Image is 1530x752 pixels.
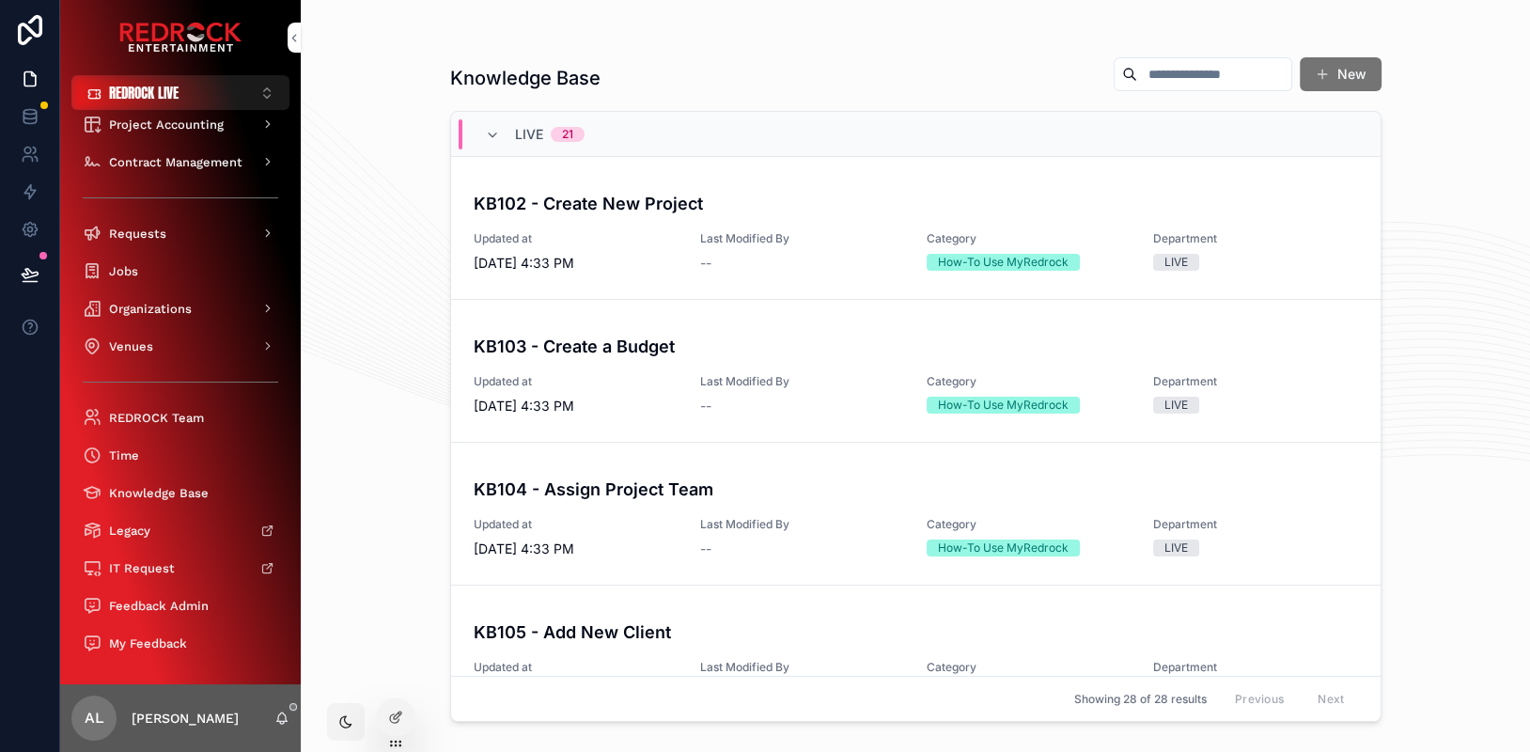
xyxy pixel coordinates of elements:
span: Venues [109,338,153,354]
div: 21 [562,127,573,142]
span: Department [1153,660,1357,675]
span: IT Request [109,560,175,576]
a: Requests [71,216,289,250]
span: Category [927,517,1131,532]
span: Contract Management [109,154,242,170]
p: [PERSON_NAME] [132,709,239,728]
a: REDROCK Team [71,400,289,434]
span: Organizations [109,301,192,317]
span: [DATE] 4:33 PM [474,254,678,273]
div: LIVE [1164,254,1188,271]
span: Category [927,660,1131,675]
span: Legacy [109,523,150,539]
span: Jobs [109,263,138,279]
a: Feedback Admin [71,588,289,622]
span: Last Modified By [700,660,904,675]
div: How-To Use MyRedrock [938,540,1069,556]
span: Time [109,447,139,463]
span: REDROCK Team [109,410,204,426]
span: Updated at [474,374,678,389]
span: [DATE] 4:33 PM [474,540,678,558]
span: Last Modified By [700,374,904,389]
h4: KB105 - Add New Client [474,619,1358,645]
span: Knowledge Base [109,485,209,501]
a: Time [71,438,289,472]
span: Department [1153,231,1357,246]
span: Department [1153,374,1357,389]
a: Jobs [71,254,289,288]
button: New [1300,57,1382,91]
button: Select Button [71,75,289,110]
div: scrollable content [60,110,301,684]
span: Category [927,374,1131,389]
span: [DATE] 4:33 PM [474,397,678,415]
h4: KB103 - Create a Budget [474,334,1358,359]
span: Category [927,231,1131,246]
span: Department [1153,517,1357,532]
a: Knowledge Base [71,476,289,509]
a: Contract Management [71,145,289,179]
a: KB104 - Assign Project TeamUpdated at[DATE] 4:33 PMLast Modified By--CategoryHow-To Use MyRedrock... [451,443,1381,586]
span: -- [700,397,711,415]
a: KB102 - Create New ProjectUpdated at[DATE] 4:33 PMLast Modified By--CategoryHow-To Use MyRedrockD... [451,157,1381,300]
span: Last Modified By [700,231,904,246]
span: -- [700,254,711,273]
span: Requests [109,226,166,242]
span: Feedback Admin [109,598,209,614]
span: -- [700,540,711,558]
a: My Feedback [71,626,289,660]
span: Updated at [474,517,678,532]
span: AL [85,707,104,729]
span: Updated at [474,660,678,675]
span: LIVE [515,125,543,144]
a: IT Request [71,551,289,585]
h4: KB104 - Assign Project Team [474,477,1358,502]
a: Project Accounting [71,107,289,141]
span: REDROCK LIVE [109,83,179,102]
img: App logo [119,23,242,53]
div: LIVE [1164,540,1188,556]
span: Updated at [474,231,678,246]
h1: Knowledge Base [450,65,601,91]
span: My Feedback [109,635,187,651]
a: Organizations [71,291,289,325]
span: Project Accounting [109,117,224,133]
div: How-To Use MyRedrock [938,254,1069,271]
div: LIVE [1164,397,1188,414]
div: How-To Use MyRedrock [938,397,1069,414]
span: Last Modified By [700,517,904,532]
a: Venues [71,329,289,363]
a: Legacy [71,513,289,547]
h4: KB102 - Create New Project [474,191,1358,216]
span: Showing 28 of 28 results [1074,692,1207,707]
a: KB103 - Create a BudgetUpdated at[DATE] 4:33 PMLast Modified By--CategoryHow-To Use MyRedrockDepa... [451,300,1381,443]
a: KB105 - Add New ClientUpdated at[DATE] 4:33 PMLast Modified By--CategoryHow-To Use MyRedrockDepar... [451,586,1381,728]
